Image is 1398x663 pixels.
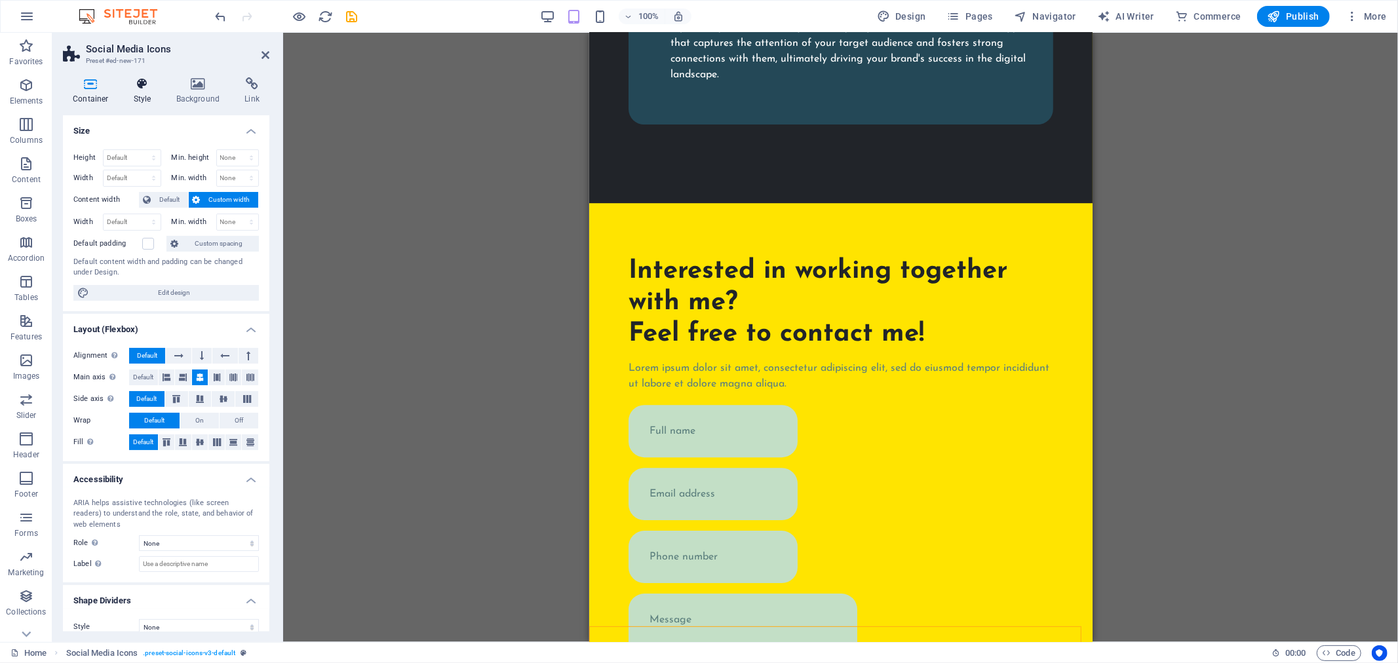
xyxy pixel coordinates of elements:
[220,413,258,428] button: Off
[318,9,334,24] button: reload
[235,77,269,105] h4: Link
[143,645,235,661] span: . preset-social-icons-v3-default
[1372,645,1388,661] button: Usercentrics
[1323,645,1355,661] span: Code
[86,43,269,55] h2: Social Media Icons
[73,154,103,161] label: Height
[189,192,259,208] button: Custom width
[63,314,269,337] h4: Layout (Flexbox)
[73,556,139,572] label: Label
[166,77,235,105] h4: Background
[93,285,255,301] span: Edit design
[73,192,139,208] label: Content width
[344,9,360,24] button: save
[73,369,129,385] label: Main axis
[14,528,38,539] p: Forms
[73,413,129,428] label: Wrap
[136,391,157,407] span: Default
[172,174,216,181] label: Min. width
[195,413,204,428] span: On
[10,96,43,106] p: Elements
[155,192,184,208] span: Default
[63,585,269,609] h4: Shape Dividers
[214,9,229,24] i: Undo: Add element (Ctrl+Z)
[133,434,153,450] span: Default
[182,236,255,252] span: Custom spacing
[241,649,246,656] i: This element is a customizable preset
[129,413,180,428] button: Default
[73,622,90,631] span: Style
[73,498,259,531] div: ARIA helps assistive technologies (like screen readers) to understand the role, state, and behavi...
[16,410,37,421] p: Slider
[129,391,165,407] button: Default
[9,56,43,67] p: Favorites
[14,292,38,303] p: Tables
[73,285,259,301] button: Edit design
[14,489,38,499] p: Footer
[73,174,103,181] label: Width
[63,464,269,487] h4: Accessibility
[8,253,45,263] p: Accordion
[1285,645,1306,661] span: 00 00
[66,645,247,661] nav: breadcrumb
[13,371,40,381] p: Images
[129,369,158,385] button: Default
[129,434,158,450] button: Default
[204,192,255,208] span: Custom width
[139,556,259,572] input: Use a descriptive name
[180,413,219,428] button: On
[13,449,39,460] p: Header
[1170,6,1247,27] button: Commerce
[345,9,360,24] i: Save (Ctrl+S)
[1317,645,1361,661] button: Code
[73,434,129,450] label: Fill
[1009,6,1081,27] button: Navigator
[1257,6,1330,27] button: Publish
[1175,10,1241,23] span: Commerce
[872,6,931,27] button: Design
[1272,645,1306,661] h6: Session time
[947,10,993,23] span: Pages
[172,154,216,161] label: Min. height
[139,192,188,208] button: Default
[1268,10,1319,23] span: Publish
[319,9,334,24] i: Reload page
[10,645,47,661] a: Click to cancel selection. Double-click to open Pages
[144,413,165,428] span: Default
[619,9,665,24] button: 100%
[1097,10,1154,23] span: AI Writer
[166,236,259,252] button: Custom spacing
[872,6,931,27] div: Design (Ctrl+Alt+Y)
[63,77,124,105] h4: Container
[1092,6,1159,27] button: AI Writer
[86,55,243,67] h3: Preset #ed-new-171
[133,369,153,385] span: Default
[16,214,37,224] p: Boxes
[213,9,229,24] button: undo
[137,348,157,364] span: Default
[73,348,129,364] label: Alignment
[1014,10,1076,23] span: Navigator
[1340,6,1392,27] button: More
[73,535,102,550] span: Role
[10,135,43,145] p: Columns
[8,567,44,578] p: Marketing
[172,218,216,225] label: Min. width
[877,10,926,23] span: Design
[638,9,659,24] h6: 100%
[12,174,41,185] p: Content
[66,645,138,661] span: Click to select. Double-click to edit
[10,331,42,342] p: Features
[73,257,259,278] div: Default content width and padding can be changed under Design.
[1294,648,1296,658] span: :
[1346,10,1387,23] span: More
[942,6,998,27] button: Pages
[73,218,103,225] label: Width
[63,115,269,139] h4: Size
[6,607,46,617] p: Collections
[124,77,166,105] h4: Style
[73,236,142,252] label: Default padding
[235,413,243,428] span: Off
[129,348,165,364] button: Default
[75,9,174,24] img: Editor Logo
